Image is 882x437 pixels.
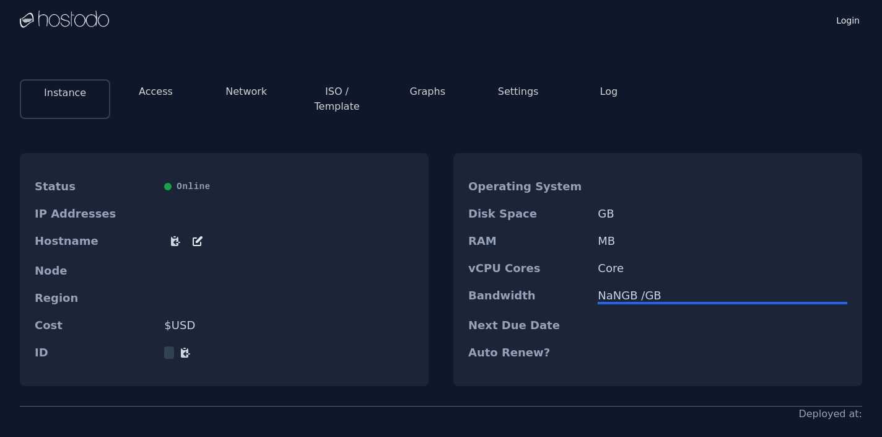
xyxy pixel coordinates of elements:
div: Deployed at: [798,407,862,422]
div: NaN GB / GB [598,289,847,302]
button: Network [225,84,267,99]
dd: Core [598,262,847,275]
dt: Auto Renew? [468,347,588,359]
button: Instance [44,86,86,100]
dt: Disk Space [468,208,588,220]
dt: Status [35,180,154,193]
dt: RAM [468,235,588,247]
a: Login [834,12,862,27]
img: Logo [20,11,109,29]
dt: Cost [35,319,154,332]
button: Access [139,84,173,99]
dt: ID [35,347,154,359]
dd: GB [598,208,847,220]
div: Online [164,180,414,193]
dt: Bandwidth [468,289,588,304]
dt: Region [35,292,154,304]
button: Settings [498,84,539,99]
dt: Next Due Date [468,319,588,332]
dt: Hostname [35,235,154,250]
dt: Node [35,265,154,277]
button: Graphs [410,84,445,99]
dd: MB [598,235,847,247]
dd: $ USD [164,319,414,332]
dt: IP Addresses [35,208,154,220]
dt: vCPU Cores [468,262,588,275]
button: ISO / Template [302,84,372,114]
dt: Operating System [468,180,588,193]
button: Log [600,84,618,99]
